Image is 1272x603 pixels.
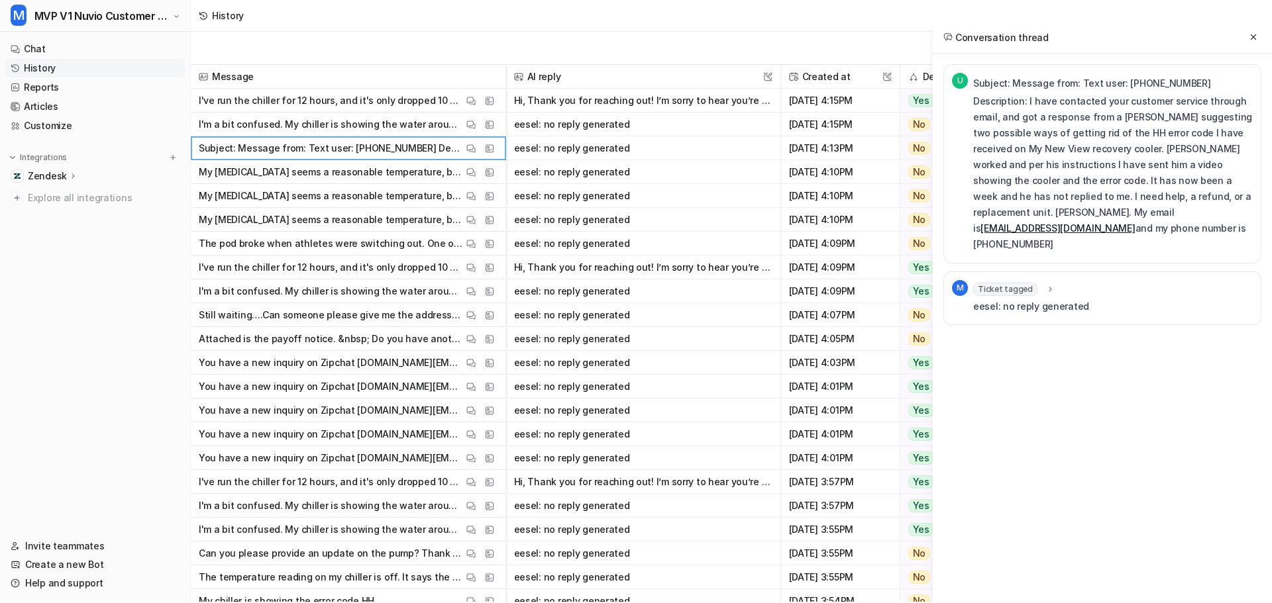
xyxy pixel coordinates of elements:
span: [DATE] 4:15PM [786,89,894,113]
p: You have a new inquiry on Zipchat [DOMAIN_NAME][EMAIL_ADDRESS][DOMAIN_NAME] talked to Zipchat and... [199,422,463,446]
p: I've run the chiller for 12 hours, and it's only dropped 10 degrees. [199,255,463,279]
p: My [MEDICAL_DATA] seems a reasonable temperature, but the thermostat says 62°F on it. My floating... [199,208,463,232]
p: Description: I have contacted your customer service through email, and got a response from a [PER... [973,93,1253,252]
span: Yes [908,94,934,107]
p: Subject: Message from: Text user: [PHONE_NUMBER] Description: I have contacted your customer serv... [199,136,463,160]
button: eesel: no reply generated [514,327,772,351]
button: Hi, Thank you for reaching out! I’m sorry to hear you’re having trouble with your chiller, let’s ... [514,470,772,494]
button: Yes [900,494,982,518]
button: eesel: no reply generated [514,398,772,422]
span: [DATE] 3:55PM [786,541,894,565]
h2: Conversation thread [943,30,1049,44]
span: Yes [908,404,934,417]
span: [DATE] 4:01PM [786,375,894,398]
p: You have a new inquiry on Zipchat [DOMAIN_NAME][EMAIL_ADDRESS][DOMAIN_NAME] talked to Zipchat and... [199,351,463,375]
button: No [900,208,982,232]
button: eesel: no reply generated [514,446,772,470]
span: No [908,237,931,250]
button: Yes [900,398,982,422]
span: No [908,142,931,155]
span: M [11,5,26,26]
p: eesel: no reply generated [973,299,1089,314]
p: I've run the chiller for 12 hours, and it's only dropped 10 degrees [199,89,463,113]
a: Invite teammates [5,537,185,555]
span: [DATE] 4:10PM [786,160,894,184]
button: eesel: no reply generated [514,136,772,160]
button: eesel: no reply generated [514,422,772,446]
span: [DATE] 4:05PM [786,327,894,351]
button: Yes [900,255,982,279]
button: eesel: no reply generated [514,184,772,208]
p: Can you please provide an update on the pump? Thank you, [PERSON_NAME] 630.724.7711 [EMAIL_ADDRES... [199,541,463,565]
span: No [908,332,931,346]
p: I'm a bit confused. My chiller is showing the water around 70, but the water feels ready for cold... [199,494,463,518]
button: eesel: no reply generated [514,351,772,375]
span: [DATE] 4:09PM [786,255,894,279]
a: Customize [5,116,185,135]
p: You have a new inquiry on Zipchat [DOMAIN_NAME][EMAIL_ADDRESS][DOMAIN_NAME] talked to Zipchat and... [199,398,463,422]
span: [DATE] 3:57PM [786,470,894,494]
button: eesel: no reply generated [514,565,772,589]
p: Subject: Message from: Text user: [PHONE_NUMBER] [973,75,1253,91]
p: I'm a bit confused. My chiller is showing the water around 70, but the water feels ready for cold... [199,113,463,136]
button: Yes [900,470,982,494]
a: Reports [5,78,185,97]
span: [DATE] 4:01PM [786,422,894,446]
a: Create a new Bot [5,555,185,574]
p: Still waiting….Can someone please give me the address to mail everything back? Can the shipping b... [199,303,463,327]
span: No [908,165,931,179]
button: eesel: no reply generated [514,375,772,398]
span: Ticket tagged [973,283,1037,296]
button: No [900,565,982,589]
span: [DATE] 4:10PM [786,208,894,232]
span: [DATE] 4:15PM [786,113,894,136]
button: eesel: no reply generated [514,494,772,518]
button: eesel: no reply generated [514,160,772,184]
button: Hi, Thank you for reaching out! I’m sorry to hear you’re having trouble with your chiller, let’s ... [514,255,772,279]
p: The temperature reading on my chiller is off. It says the water is 85, but in reality, it's actua... [199,565,463,589]
span: [DATE] 4:09PM [786,279,894,303]
button: No [900,303,982,327]
p: I'm a bit confused. My chiller is showing the water around 70, but the water feels ready for cold... [199,279,463,303]
p: The pod broke when athletes were switching out. One of the plastic tubes cracked and it went from... [199,232,463,255]
span: [DATE] 4:10PM [786,184,894,208]
button: No [900,327,982,351]
p: Attached is the payoff notice. &nbsp; Do you have another way besides me sending you my account i... [199,327,463,351]
button: Yes [900,375,982,398]
span: [DATE] 4:03PM [786,351,894,375]
span: Yes [908,356,934,369]
button: Yes [900,89,982,113]
button: eesel: no reply generated [514,303,772,327]
p: My [MEDICAL_DATA] seems a reasonable temperature, but the thermostat on my chiller says 62°F on i... [199,160,463,184]
span: Message [196,65,500,89]
span: No [908,118,931,131]
p: I'm a bit confused. My chiller is showing the water around 70, but the water feels ready for cold... [199,518,463,541]
span: AI reply [511,65,775,89]
a: Explore all integrations [5,189,185,207]
p: My [MEDICAL_DATA] seems a reasonable temperature, but the thermostat on my cehiller says 62°F on ... [199,184,463,208]
img: Zendesk [13,172,21,180]
img: menu_add.svg [168,153,178,162]
span: [DATE] 3:57PM [786,494,894,518]
button: No [900,160,982,184]
span: [DATE] 4:01PM [786,398,894,422]
div: History [212,9,244,23]
span: Yes [908,451,934,465]
button: Integrations [5,151,71,164]
h2: Deflection [923,65,971,89]
span: MVP V1 Nuvio Customer Service Bot [34,7,170,25]
button: Yes [900,518,982,541]
button: eesel: no reply generated [514,541,772,565]
span: [DATE] 3:55PM [786,518,894,541]
a: Help and support [5,574,185,592]
button: No [900,136,982,160]
span: No [908,189,931,203]
button: eesel: no reply generated [514,279,772,303]
span: Created at [786,65,894,89]
span: M [952,280,968,296]
span: Yes [908,285,934,298]
span: Yes [908,499,934,512]
a: Chat [5,40,185,58]
button: No [900,232,982,255]
span: [DATE] 4:07PM [786,303,894,327]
